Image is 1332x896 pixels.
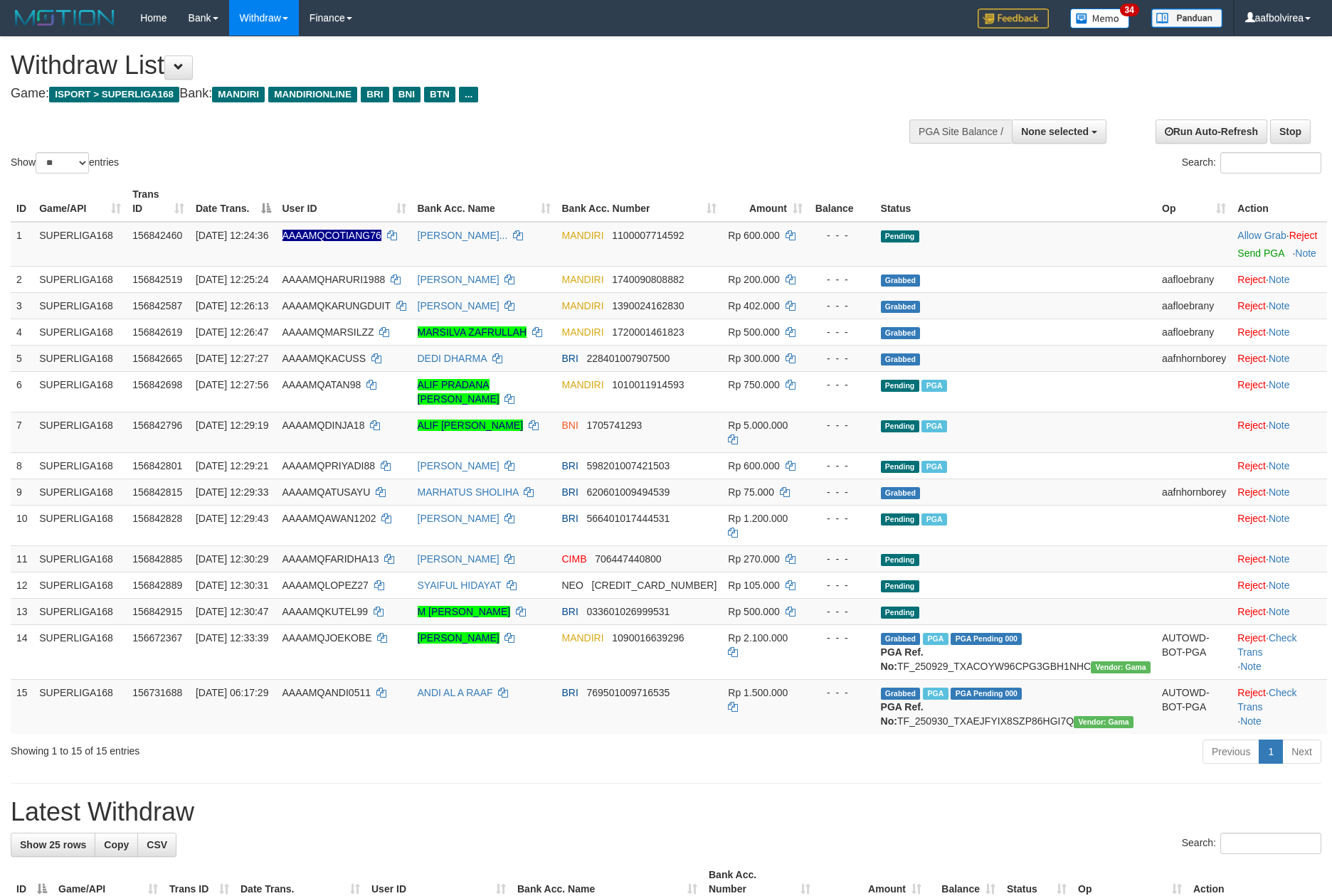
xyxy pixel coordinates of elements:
span: Grabbed [881,327,921,339]
td: · [1232,452,1327,479]
span: 156842460 [132,230,182,241]
label: Show entries [11,152,119,174]
select: Showentries [36,152,89,174]
span: Rp 500.000 [728,606,779,617]
a: Note [1269,353,1290,364]
td: · [1232,479,1327,505]
th: Balance [808,181,875,222]
span: Copy [104,839,129,850]
span: Copy 228401007907500 to clipboard [587,353,670,364]
span: [DATE] 12:24:36 [196,230,268,241]
td: 1 [11,222,33,267]
span: Marked by aafromsomean [923,688,948,700]
td: · [1232,572,1327,598]
div: - - - [814,325,869,339]
span: 156842828 [132,513,182,524]
span: Pending [881,380,919,392]
span: Copy 1720001461823 to clipboard [612,326,684,338]
td: 11 [11,545,33,572]
td: · · [1232,624,1327,679]
td: · [1232,345,1327,371]
a: ANDI AL A RAAF [418,687,493,698]
td: SUPERLIGA168 [33,266,127,292]
td: aafloebrany [1156,292,1232,319]
a: Note [1269,580,1290,591]
span: PGA Pending [951,633,1022,645]
span: Rp 750.000 [728,379,779,390]
a: Reject [1237,486,1266,498]
span: ... [459,87,478,102]
span: Rp 600.000 [728,230,779,241]
td: 12 [11,572,33,598]
a: Reject [1237,326,1266,338]
span: [DATE] 12:27:56 [196,379,268,390]
span: Rp 600.000 [728,460,779,471]
span: Rp 1.200.000 [728,513,788,524]
a: Reject [1237,300,1266,311]
span: Pending [881,607,919,619]
span: 156842889 [132,580,182,591]
span: BNI [393,87,421,102]
td: 10 [11,505,33,545]
a: Note [1269,300,1290,311]
span: Rp 300.000 [728,353,779,364]
span: [DATE] 12:33:39 [196,632,268,644]
td: TF_250929_TXACOYW96CPG3GBH1NHC [875,624,1156,679]
td: 8 [11,452,33,479]
span: Marked by aafsengchandara [921,513,946,526]
span: Copy 5859459223534313 to clipboard [592,580,717,591]
span: Show 25 rows [20,839,86,850]
th: Trans ID: activate to sort column ascending [127,181,190,222]
span: Pending [881,461,919,473]
span: 156842915 [132,606,182,617]
td: SUPERLIGA168 [33,545,127,572]
span: BTN [424,87,455,102]
a: Note [1269,326,1290,338]
td: · [1232,292,1327,319]
div: - - - [814,485,869,499]
a: Reject [1237,353,1266,364]
span: PGA Pending [951,688,1022,700]
a: Check Trans [1237,687,1296,713]
td: · [1232,505,1327,545]
td: AUTOWD-BOT-PGA [1156,679,1232,734]
td: SUPERLIGA168 [33,371,127,412]
span: [DATE] 12:29:19 [196,420,268,431]
span: [DATE] 12:30:31 [196,580,268,591]
a: Reject [1237,420,1266,431]
a: Check Trans [1237,632,1296,658]
a: M [PERSON_NAME] [418,606,511,617]
a: Reject [1237,632,1266,644]
span: 34 [1120,4,1139,16]
td: SUPERLIGA168 [33,624,127,679]
h1: Withdraw List [11,51,874,80]
a: Send PGA [1237,247,1284,259]
span: AAAAMQKACUSS [282,353,366,364]
span: [DATE] 12:29:21 [196,460,268,471]
a: [PERSON_NAME] [418,274,499,285]
td: SUPERLIGA168 [33,292,127,319]
td: aafnhornborey [1156,479,1232,505]
a: Note [1269,606,1290,617]
span: [DATE] 12:25:24 [196,274,268,285]
a: Note [1240,715,1262,727]
span: [DATE] 12:29:43 [196,513,268,524]
td: · [1232,222,1327,267]
th: Bank Acc. Name: activate to sort column ascending [412,181,556,222]
a: Next [1282,740,1321,764]
span: AAAAMQANDI0511 [282,687,371,698]
span: 156842815 [132,486,182,498]
span: Copy 620601009494539 to clipboard [587,486,670,498]
span: AAAAMQPRIYADI88 [282,460,375,471]
td: SUPERLIGA168 [33,319,127,345]
span: Marked by aafsengchandara [921,461,946,473]
td: aafnhornborey [1156,345,1232,371]
span: Grabbed [881,487,921,499]
a: Reject [1237,606,1266,617]
span: Marked by aafsengchandara [923,633,948,645]
div: - - - [814,631,869,645]
span: BNI [562,420,578,431]
span: Rp 105.000 [728,580,779,591]
a: Note [1269,486,1290,498]
a: Note [1269,379,1290,390]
